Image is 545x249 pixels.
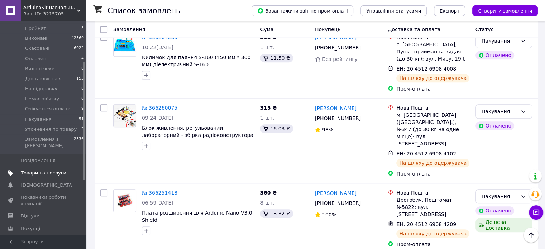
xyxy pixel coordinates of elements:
[396,241,469,248] div: Пром-оплата
[23,11,86,17] div: Ваш ID: 3215705
[142,54,250,67] a: Килимок для паяння S-160 (450 мм * 300 мм) діелектричний S-160
[260,115,274,121] span: 1 шт.
[81,106,84,112] span: 9
[25,35,47,42] span: Виконані
[396,85,469,92] div: Пром-оплата
[475,27,494,32] span: Статус
[478,8,532,14] span: Створити замовлення
[21,170,66,176] span: Товари та послуги
[79,116,84,123] span: 51
[113,27,145,32] span: Замовлення
[71,35,84,42] span: 42360
[113,34,136,57] a: Фото товару
[21,157,56,164] span: Повідомлення
[142,190,177,196] a: № 366251418
[21,225,40,232] span: Покупці
[396,74,469,82] div: На шляху до одержувача
[25,25,47,32] span: Прийняті
[25,136,74,149] span: Замовлення з [PERSON_NAME]
[396,151,456,157] span: ЕН: 20 4512 6908 4102
[472,5,538,16] button: Створити замовлення
[25,66,55,72] span: Видані чеки
[25,106,71,112] span: Очікується оплата
[21,182,74,188] span: [DEMOGRAPHIC_DATA]
[465,8,538,13] a: Створити замовлення
[81,126,84,133] span: 2
[482,107,517,115] div: Пакування
[25,45,49,52] span: Скасовані
[315,34,357,41] a: [PERSON_NAME]
[396,229,469,238] div: На шляху до одержувача
[25,126,77,133] span: Уточнення по товару
[260,209,293,218] div: 18.32 ₴
[315,27,340,32] span: Покупець
[260,44,274,50] span: 1 шт.
[396,159,469,167] div: На шляху до одержувача
[21,213,39,219] span: Відгуки
[260,200,274,206] span: 8 шт.
[142,200,173,206] span: 06:59[DATE]
[142,34,177,40] a: № 366267285
[260,190,277,196] span: 360 ₴
[25,76,62,82] span: Доставляється
[81,66,84,72] span: 0
[396,221,456,227] span: ЕН: 20 4512 6908 4209
[142,44,173,50] span: 10:22[DATE]
[23,4,77,11] span: ArduinoKit навчальні набори робототехніки
[475,121,514,130] div: Оплачено
[396,41,469,62] div: с. [GEOGRAPHIC_DATA], Пункт приймання-видачі (до 30 кг): вул. Миру, 19 б
[21,194,66,207] span: Показники роботи компанії
[252,5,353,16] button: Завантажити звіт по пром-оплаті
[396,34,469,41] div: Нова Пошта
[25,116,52,123] span: Пакування
[74,45,84,52] span: 6022
[76,76,84,82] span: 155
[114,34,136,56] img: Фото товару
[260,54,293,62] div: 11.50 ₴
[25,96,59,102] span: Немає зв'язку
[434,5,465,16] button: Експорт
[482,192,517,200] div: Пакування
[25,86,57,92] span: На відправку
[142,115,173,121] span: 09:24[DATE]
[322,127,333,133] span: 98%
[142,125,253,145] a: Блок живлення, регульований лабораторний - збірка радіоконструктора оновлена DIY LM 317
[260,124,293,133] div: 16.03 ₴
[475,51,514,59] div: Оплачено
[142,210,252,223] a: Плата розширення для Arduino Nano V3.0 Shield
[322,212,336,217] span: 100%
[74,136,84,149] span: 2336
[114,190,136,212] img: Фото товару
[260,27,273,32] span: Cума
[482,37,517,45] div: Пакування
[315,105,357,112] a: [PERSON_NAME]
[315,45,361,51] span: [PHONE_NUMBER]
[388,27,440,32] span: Доставка та оплата
[113,189,136,212] a: Фото товару
[366,8,421,14] span: Управління статусами
[260,34,277,40] span: 312 ₴
[257,8,348,14] span: Завантажити звіт по пром-оплаті
[81,96,84,102] span: 0
[315,200,361,206] span: [PHONE_NUMBER]
[396,170,469,177] div: Пром-оплата
[81,25,84,32] span: 5
[396,104,469,111] div: Нова Пошта
[322,56,358,62] span: Без рейтингу
[315,190,357,197] a: [PERSON_NAME]
[113,104,136,127] a: Фото товару
[529,205,543,220] button: Чат з покупцем
[396,189,469,196] div: Нова Пошта
[475,218,532,232] div: Дешева доставка
[440,8,460,14] span: Експорт
[25,56,48,62] span: Оплачені
[114,105,136,127] img: Фото товару
[360,5,427,16] button: Управління статусами
[260,105,277,111] span: 315 ₴
[142,105,177,111] a: № 366260075
[315,115,361,121] span: [PHONE_NUMBER]
[107,6,180,15] h1: Список замовлень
